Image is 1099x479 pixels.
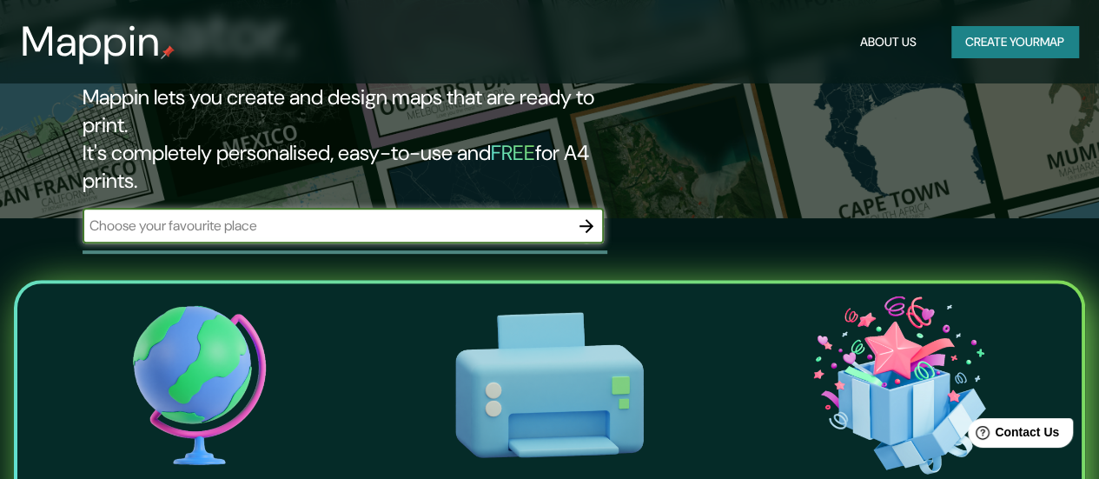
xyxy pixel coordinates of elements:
h5: FREE [491,139,535,166]
input: Choose your favourite place [83,216,569,236]
button: Create yourmap [951,26,1078,58]
iframe: Help widget launcher [944,411,1080,460]
img: mappin-pin [161,45,175,59]
h2: Mappin lets you create and design maps that are ready to print. It's completely personalised, eas... [83,83,632,195]
h3: Mappin [21,17,161,66]
button: About Us [853,26,924,58]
